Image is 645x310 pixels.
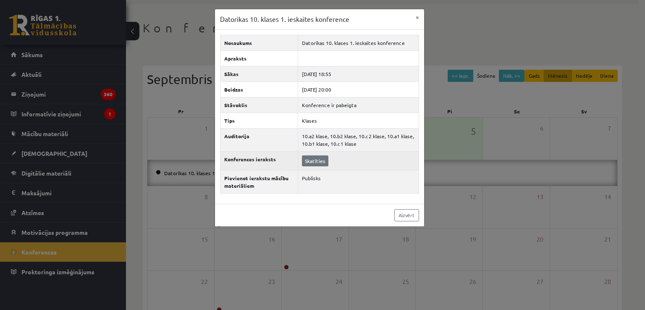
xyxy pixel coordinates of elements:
[298,66,419,81] td: [DATE] 18:55
[302,155,328,166] a: Skatīties
[220,97,298,113] th: Stāvoklis
[220,128,298,151] th: Auditorija
[298,97,419,113] td: Konference ir pabeigta
[220,113,298,128] th: Tips
[220,50,298,66] th: Apraksts
[220,35,298,50] th: Nosaukums
[298,113,419,128] td: Klases
[298,128,419,151] td: 10.a2 klase, 10.b2 klase, 10.c2 klase, 10.a1 klase, 10.b1 klase, 10.c1 klase
[411,9,424,25] button: ×
[298,35,419,50] td: Datorikas 10. klases 1. ieskaites konference
[220,81,298,97] th: Beidzas
[298,81,419,97] td: [DATE] 20:00
[220,151,298,170] th: Konferences ieraksts
[220,14,349,24] h3: Datorikas 10. klases 1. ieskaites konference
[298,170,419,193] td: Publisks
[220,170,298,193] th: Pievienot ierakstu mācību materiāliem
[394,209,419,221] a: Aizvērt
[220,66,298,81] th: Sākas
